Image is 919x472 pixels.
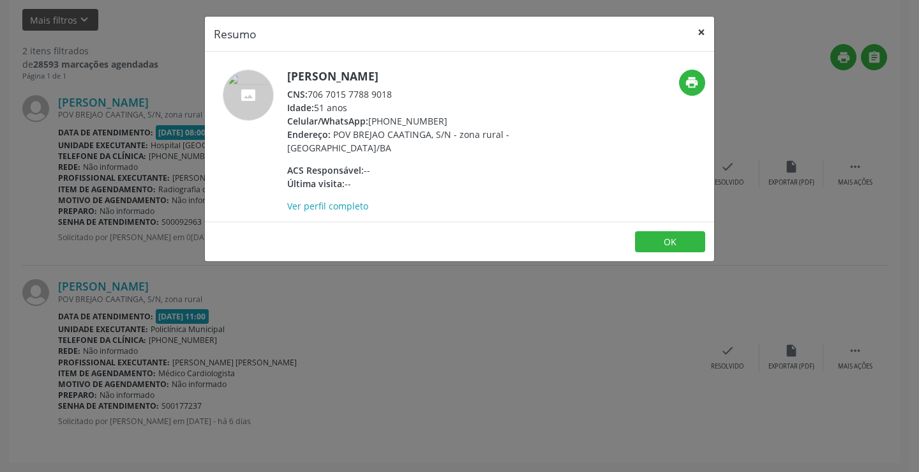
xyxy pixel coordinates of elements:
div: -- [287,164,535,177]
span: Última visita: [287,178,345,190]
button: Close [689,17,714,48]
h5: [PERSON_NAME] [287,70,535,83]
span: ACS Responsável: [287,164,364,176]
div: 51 anos [287,101,535,114]
img: accompaniment [223,70,274,121]
a: Ver perfil completo [287,200,368,212]
span: CNS: [287,88,308,100]
span: POV BREJAO CAATINGA, S/N - zona rural - [GEOGRAPHIC_DATA]/BA [287,128,509,154]
span: Idade: [287,102,314,114]
div: [PHONE_NUMBER] [287,114,535,128]
span: Endereço: [287,128,331,141]
span: Celular/WhatsApp: [287,115,368,127]
div: 706 7015 7788 9018 [287,88,535,101]
i: print [685,75,699,89]
button: print [679,70,705,96]
button: OK [635,231,705,253]
h5: Resumo [214,26,257,42]
div: -- [287,177,535,190]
